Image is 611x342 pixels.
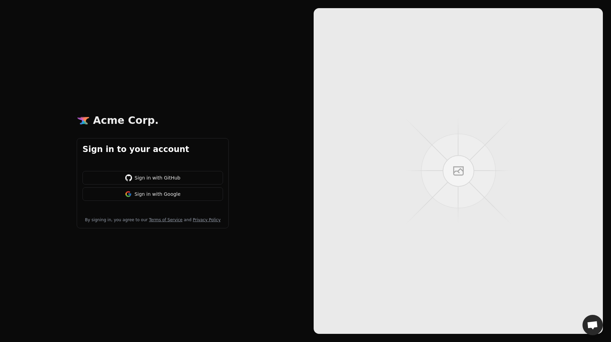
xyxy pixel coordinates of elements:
[93,114,159,127] p: Acme Corp.
[82,187,223,201] button: Sign in with Google
[149,217,183,222] a: Terms of Service
[125,191,132,197] img: google.58e3d63e.svg
[82,144,223,155] h1: Sign in to your account
[82,217,223,223] div: By signing in, you agree to our and
[82,171,223,185] button: Sign in with GitHub
[125,174,132,181] img: github-white.fd5c0afd.svg
[582,315,603,335] div: Open chat
[193,217,221,222] a: Privacy Policy
[314,8,603,334] img: Onboarding illustration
